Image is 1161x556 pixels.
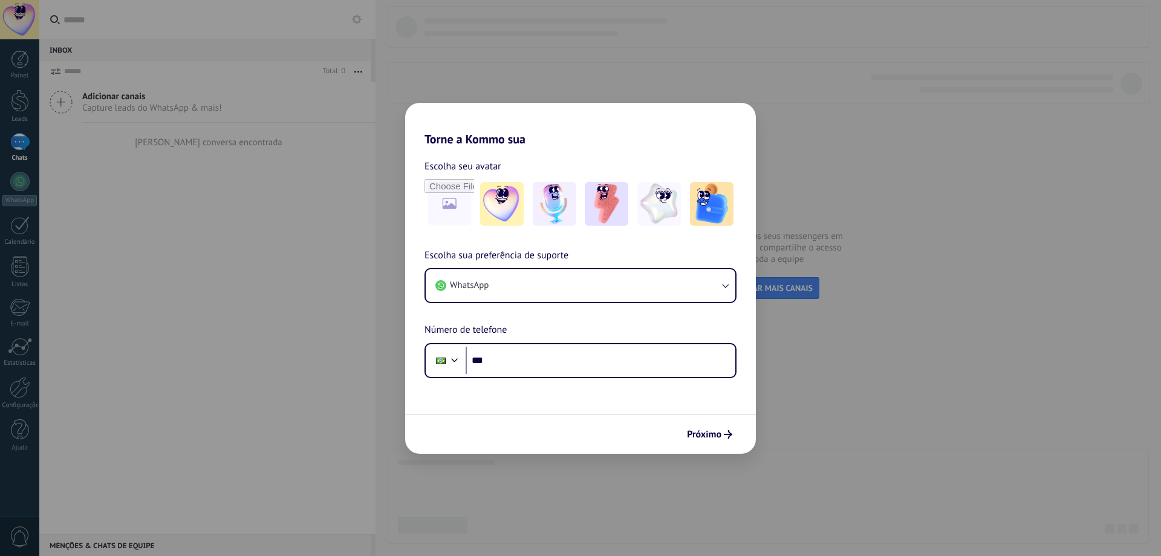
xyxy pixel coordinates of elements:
img: -1.jpeg [480,182,524,226]
img: -4.jpeg [637,182,681,226]
h2: Torne a Kommo sua [405,103,756,146]
button: Próximo [681,424,738,445]
span: Escolha sua preferência de suporte [424,248,568,264]
div: Brazil: + 55 [429,348,452,373]
button: WhatsApp [426,269,735,302]
span: Próximo [687,430,721,439]
img: -3.jpeg [585,182,628,226]
span: WhatsApp [450,280,489,292]
img: -5.jpeg [690,182,733,226]
img: -2.jpeg [533,182,576,226]
span: Número de telefone [424,322,507,338]
span: Escolha seu avatar [424,159,501,174]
